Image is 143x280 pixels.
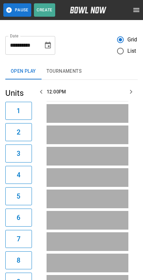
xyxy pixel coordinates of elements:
button: Choose date, selected date is Sep 4, 2025 [41,39,55,52]
button: 8 [5,251,32,269]
h6: 8 [17,255,20,266]
button: Pause [3,3,31,17]
button: 7 [5,230,32,248]
h6: 4 [17,170,20,180]
h6: 5 [17,191,20,202]
h5: Units [5,88,32,98]
button: Create [34,3,55,17]
button: 2 [5,123,32,141]
button: open drawer [130,3,143,17]
h6: 1 [17,105,20,116]
th: 12:00PM [47,82,140,101]
h6: 2 [17,127,20,137]
button: 4 [5,166,32,184]
span: List [127,47,136,55]
button: 1 [5,102,32,120]
div: inventory tabs [5,63,138,79]
h6: 3 [17,148,20,159]
h6: 6 [17,212,20,223]
button: 3 [5,145,32,163]
button: 5 [5,187,32,205]
button: 6 [5,209,32,227]
button: Tournaments [41,63,87,79]
span: Grid [127,36,137,44]
button: Open Play [5,63,41,79]
img: logo [70,7,106,13]
h6: 7 [17,234,20,244]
